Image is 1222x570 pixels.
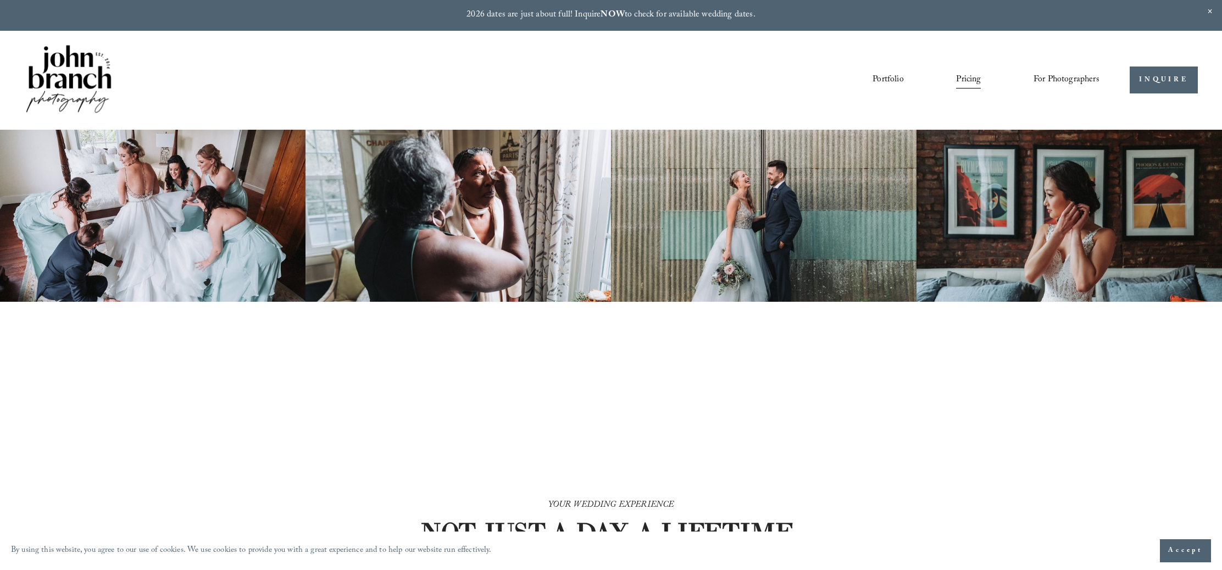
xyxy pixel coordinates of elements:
[956,71,981,90] a: Pricing
[1034,71,1099,90] a: folder dropdown
[24,43,113,117] img: John Branch IV Photography
[611,130,916,302] img: A bride and groom standing together, laughing, with the bride holding a bouquet in front of a cor...
[11,543,492,559] p: By using this website, you agree to our use of cookies. We use cookies to provide you with a grea...
[420,516,799,548] strong: NOT JUST A DAY, A LIFETIME.
[1034,71,1099,88] span: For Photographers
[305,130,611,302] img: Woman applying makeup to another woman near a window with floral curtains and autumn flowers.
[548,498,674,513] em: YOUR WEDDING EXPERIENCE
[1160,539,1211,562] button: Accept
[916,130,1222,302] img: Bride adjusting earring in front of framed posters on a brick wall.
[1168,545,1203,556] span: Accept
[1130,67,1197,93] a: INQUIRE
[873,71,903,90] a: Portfolio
